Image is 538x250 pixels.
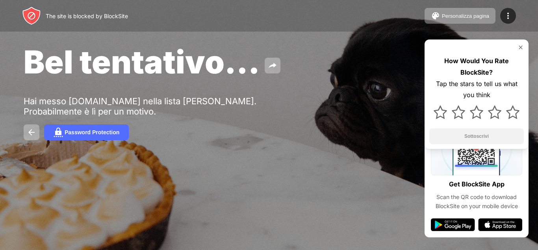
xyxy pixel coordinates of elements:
div: Personalizza pagina [442,13,489,19]
img: star.svg [506,105,519,119]
div: Get BlockSite App [449,179,505,190]
div: How Would You Rate BlockSite? [429,55,524,78]
img: menu-icon.svg [503,11,513,21]
div: Scan the QR code to download BlockSite on your mobile device [431,193,522,211]
img: share.svg [268,61,277,70]
div: Password Protection [65,129,119,135]
img: star.svg [488,105,501,119]
img: header-logo.svg [22,6,41,25]
img: back.svg [27,128,36,137]
img: star.svg [434,105,447,119]
button: Sottoscrivi [429,128,524,144]
img: rate-us-close.svg [518,44,524,51]
img: pallet.svg [431,11,440,21]
button: Personalizza pagina [425,8,495,24]
img: star.svg [470,105,483,119]
img: google-play.svg [431,218,475,231]
div: Hai messo [DOMAIN_NAME] nella lista [PERSON_NAME]. Probabilmente è lì per un motivo. [24,96,267,117]
img: app-store.svg [478,218,522,231]
img: password.svg [54,128,63,137]
button: Password Protection [44,124,129,140]
div: The site is blocked by BlockSite [46,13,128,19]
span: Bel tentativo... [24,43,260,81]
img: star.svg [452,105,465,119]
div: Tap the stars to tell us what you think [429,78,524,101]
